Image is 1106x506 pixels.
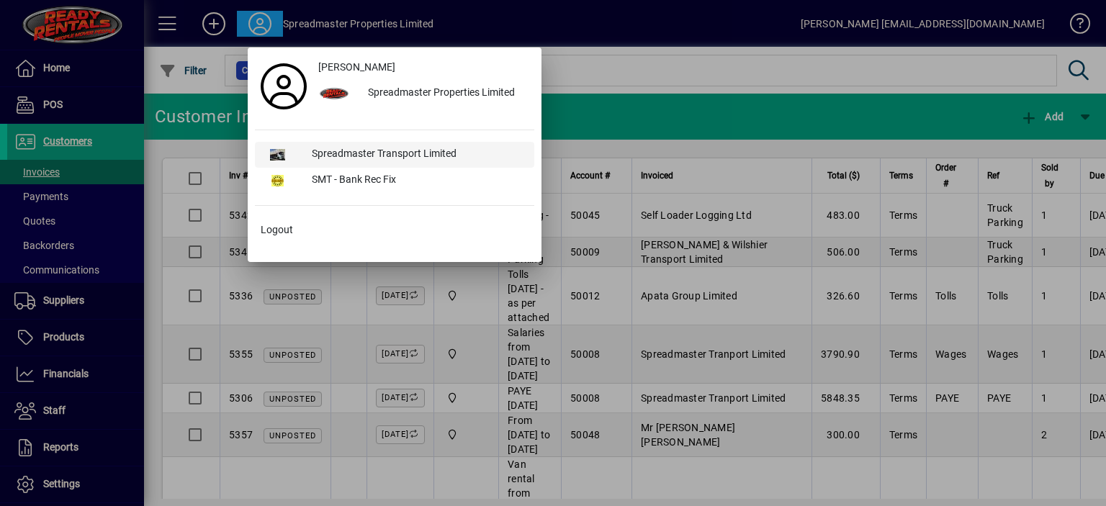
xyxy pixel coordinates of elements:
[255,217,534,243] button: Logout
[300,142,534,168] div: Spreadmaster Transport Limited
[356,81,534,107] div: Spreadmaster Properties Limited
[255,168,534,194] button: SMT - Bank Rec Fix
[318,60,395,75] span: [PERSON_NAME]
[313,81,534,107] button: Spreadmaster Properties Limited
[300,168,534,194] div: SMT - Bank Rec Fix
[255,73,313,99] a: Profile
[261,222,293,238] span: Logout
[255,142,534,168] button: Spreadmaster Transport Limited
[313,55,534,81] a: [PERSON_NAME]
